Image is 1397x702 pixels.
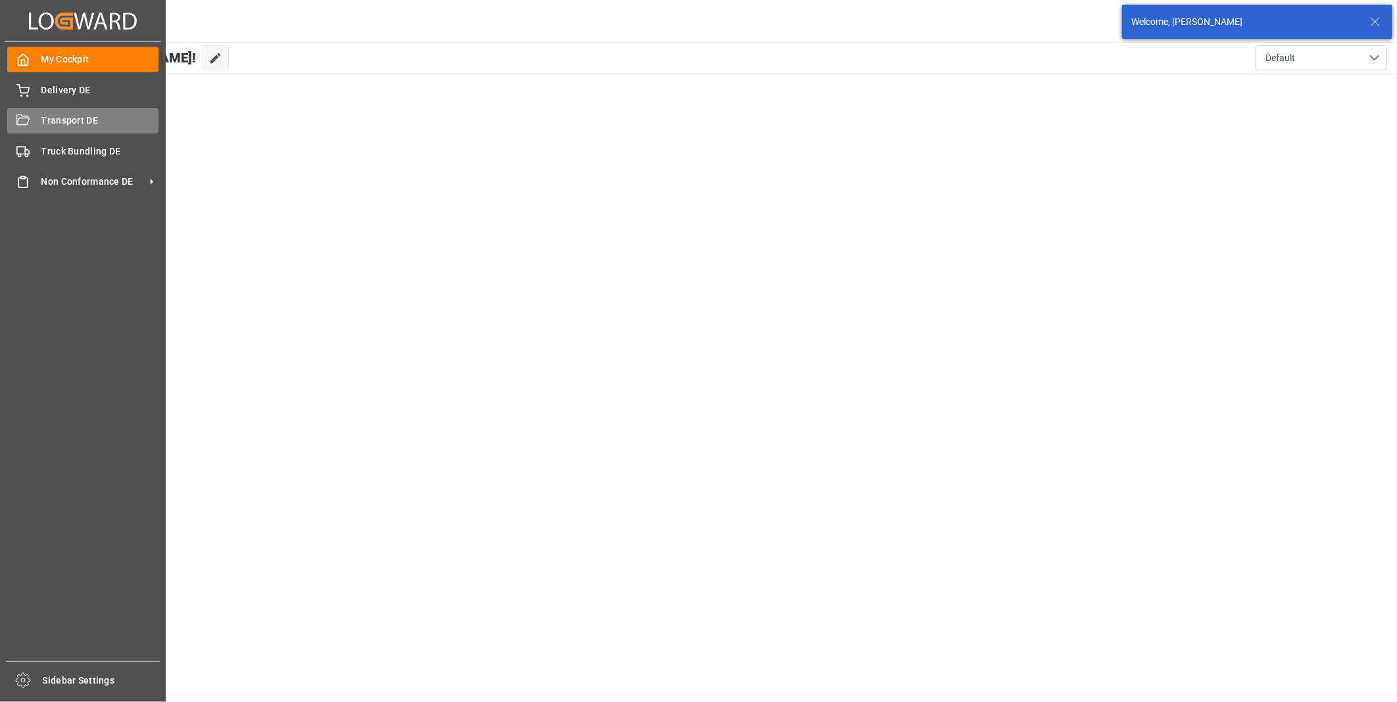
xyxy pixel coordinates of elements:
[41,175,145,189] span: Non Conformance DE
[7,108,159,133] a: Transport DE
[43,674,160,688] span: Sidebar Settings
[41,53,159,66] span: My Cockpit
[41,114,159,128] span: Transport DE
[1256,45,1387,70] button: open menu
[7,47,159,72] a: My Cockpit
[41,83,159,97] span: Delivery DE
[55,45,196,70] span: Hello [PERSON_NAME]!
[41,145,159,158] span: Truck Bundling DE
[1265,51,1295,65] span: Default
[1131,15,1358,29] div: Welcome, [PERSON_NAME]
[7,138,159,164] a: Truck Bundling DE
[7,77,159,103] a: Delivery DE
